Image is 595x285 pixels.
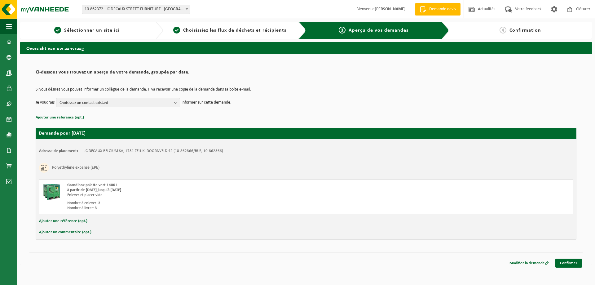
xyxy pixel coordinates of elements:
a: 1Sélectionner un site ici [23,27,151,34]
button: Ajouter une référence (opt.) [39,217,87,225]
span: 2 [173,27,180,33]
span: Confirmation [509,28,541,33]
button: Ajouter un commentaire (opt.) [39,228,91,236]
div: Enlever et placer vide [67,193,331,198]
div: Nombre à enlever: 3 [67,201,331,206]
div: Nombre à livrer: 3 [67,206,331,211]
span: Choisissiez les flux de déchets et récipients [183,28,286,33]
span: Aperçu de vos demandes [349,28,408,33]
strong: [PERSON_NAME] [375,7,406,11]
a: Confirmer [555,259,582,268]
td: JC DECAUX BELGIUM SA, 1731 ZELLIK, DOORNVELD 42 (10-862366/BUS, 10-862366) [84,149,223,154]
span: Demande devis [428,6,457,12]
span: 1 [54,27,61,33]
h2: Overzicht van uw aanvraag [20,42,592,54]
a: 2Choisissiez les flux de déchets et récipients [166,27,293,34]
span: 3 [339,27,346,33]
button: Choisissez un contact existant [56,98,180,107]
h3: Polyethylène expansé (EPE) [52,163,99,173]
span: Grand box palette vert 1400 L [67,183,118,187]
span: Sélectionner un site ici [64,28,120,33]
a: Modifier la demande [505,259,553,268]
h2: Ci-dessous vous trouvez un aperçu de votre demande, groupée par date. [36,70,576,78]
img: PB-HB-1400-HPE-GN-01.png [42,183,61,201]
strong: à partir de [DATE] jusqu'à [DATE] [67,188,121,192]
span: Choisissez un contact existant [59,98,172,108]
a: Demande devis [415,3,461,16]
strong: Adresse de placement: [39,149,78,153]
span: 4 [500,27,506,33]
p: informer sur cette demande. [182,98,231,107]
strong: Demande pour [DATE] [39,131,86,136]
p: Je voudrais [36,98,55,107]
button: Ajouter une référence (opt.) [36,114,84,122]
span: 10-862372 - JC DECAUX STREET FURNITURE - BRUXELLES [82,5,190,14]
p: Si vous désirez vous pouvez informer un collègue de la demande. Il va recevoir une copie de la de... [36,87,576,92]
